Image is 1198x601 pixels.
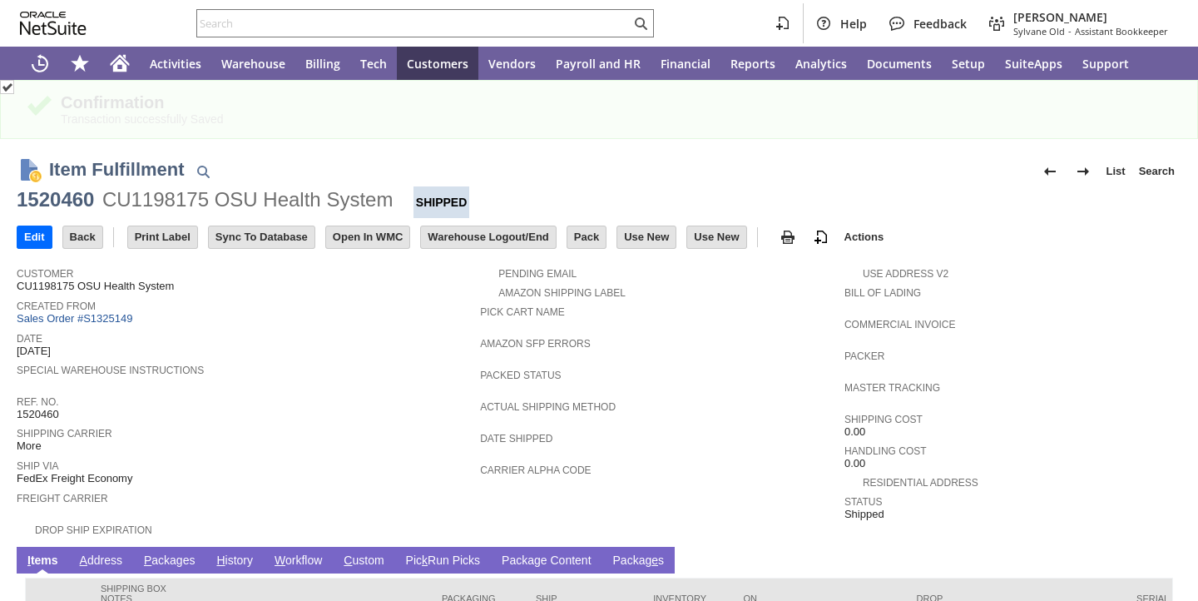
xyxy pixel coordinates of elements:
span: FedEx Freight Economy [17,472,132,485]
a: Customers [397,47,478,80]
img: Next [1073,161,1093,181]
a: Package Content [498,554,595,569]
a: Packages [140,554,200,569]
a: Custom [339,554,388,569]
span: Warehouse [221,56,285,72]
a: Search [1132,158,1181,185]
a: Home [100,47,140,80]
a: Activities [140,47,211,80]
a: Tech [350,47,397,80]
div: Shortcuts [60,47,100,80]
span: 0.00 [844,425,865,439]
span: A [80,554,87,567]
span: I [27,554,31,567]
a: Actual Shipping Method [480,401,616,413]
span: W [275,554,285,567]
a: Ship Via [17,460,58,472]
a: Reports [720,47,785,80]
a: Pick Cart Name [480,306,565,318]
span: More [17,440,42,453]
a: Master Tracking [844,382,940,394]
span: CU1198175 OSU Health System [17,280,174,293]
a: Shipping Cost [844,414,923,425]
span: Tech [360,56,387,72]
span: C [344,554,352,567]
span: [DATE] [17,345,51,358]
span: H [216,554,225,567]
span: Reports [730,56,775,72]
img: add-record.svg [811,227,831,247]
a: Carrier Alpha Code [480,464,591,476]
div: CU1198175 OSU Health System [102,186,394,213]
input: Back [63,226,102,248]
span: Payroll and HR [556,56,641,72]
a: Analytics [785,47,857,80]
a: Pending Email [498,268,577,280]
span: Financial [661,56,710,72]
span: e [651,554,658,567]
a: Vendors [478,47,546,80]
a: Documents [857,47,942,80]
a: Status [844,496,883,508]
span: - [1068,25,1072,37]
a: Address [76,554,126,569]
span: [PERSON_NAME] [1013,9,1168,25]
a: Special Warehouse Instructions [17,365,204,376]
a: Packer [844,350,884,362]
a: Billing [295,47,350,80]
span: P [144,554,151,567]
a: Date [17,333,42,345]
h1: Item Fulfillment [49,156,185,183]
span: Analytics [795,56,847,72]
a: Residential Address [863,477,978,489]
input: Print Label [128,226,197,248]
a: Unrolled view on [1151,550,1171,570]
span: Sylvane Old [1013,25,1065,37]
span: Assistant Bookkeeper [1075,25,1168,37]
span: Documents [867,56,932,72]
a: Support [1072,47,1139,80]
a: Financial [651,47,720,80]
a: Recent Records [20,47,60,80]
a: Workflow [270,554,326,569]
input: Open In WMC [326,226,410,248]
svg: Shortcuts [70,53,90,73]
a: Packed Status [480,370,561,381]
a: Amazon Shipping Label [498,287,626,299]
span: Help [840,16,867,32]
input: Pack [567,226,606,248]
img: print.svg [778,227,798,247]
a: Commercial Invoice [844,319,956,330]
span: Vendors [488,56,536,72]
span: Feedback [913,16,967,32]
input: Edit [17,226,52,248]
a: History [212,554,257,569]
a: Shipping Carrier [17,428,112,440]
span: Activities [150,56,201,72]
span: SuiteApps [1005,56,1062,72]
svg: logo [20,12,87,35]
a: Sales Order #S1325149 [17,312,136,325]
a: Freight Carrier [17,493,108,504]
a: Customer [17,268,73,280]
span: Billing [305,56,340,72]
span: 1520460 [17,408,59,421]
input: Search [197,13,631,33]
a: Items [23,554,62,569]
a: SuiteApps [995,47,1072,80]
div: Confirmation [61,93,1172,112]
div: Transaction successfully Saved [61,112,1172,126]
span: 0.00 [844,457,865,470]
input: Warehouse Logout/End [421,226,555,248]
div: 1520460 [17,186,94,213]
a: Use Address V2 [863,268,948,280]
a: PickRun Picks [402,554,484,569]
input: Use New [617,226,676,248]
span: k [422,554,428,567]
a: Actions [838,231,891,243]
a: Setup [942,47,995,80]
div: Shipped [413,186,469,218]
span: Setup [952,56,985,72]
a: Bill Of Lading [844,287,921,299]
a: Payroll and HR [546,47,651,80]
